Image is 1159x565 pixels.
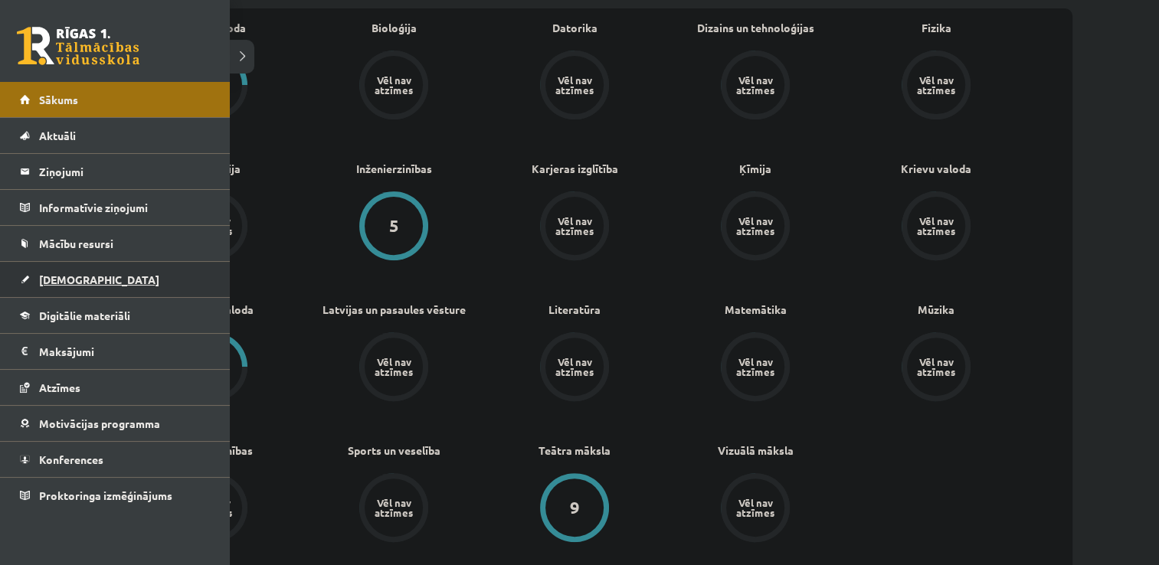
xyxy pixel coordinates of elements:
[846,191,1026,263] a: Vēl nav atzīmes
[846,51,1026,122] a: Vēl nav atzīmes
[484,473,665,545] a: 9
[372,75,415,95] div: Vēl nav atzīmes
[20,82,211,117] a: Sākums
[39,309,130,322] span: Digitālie materiāli
[303,51,484,122] a: Vēl nav atzīmes
[303,332,484,404] a: Vēl nav atzīmes
[553,75,596,95] div: Vēl nav atzīmes
[356,161,432,177] a: Inženierzinības
[39,273,159,286] span: [DEMOGRAPHIC_DATA]
[915,216,958,236] div: Vēl nav atzīmes
[484,332,665,404] a: Vēl nav atzīmes
[39,334,211,369] legend: Maksājumi
[39,93,78,106] span: Sākums
[39,488,172,502] span: Proktoringa izmēģinājums
[39,380,80,394] span: Atzīmes
[734,216,777,236] div: Vēl nav atzīmes
[665,332,846,404] a: Vēl nav atzīmes
[552,20,598,36] a: Datorika
[372,498,415,518] div: Vēl nav atzīmes
[20,118,211,153] a: Aktuāli
[303,473,484,545] a: Vēl nav atzīmes
[697,20,814,36] a: Dizains un tehnoloģijas
[20,334,211,369] a: Maksājumi
[20,226,211,261] a: Mācību resursi
[553,357,596,377] div: Vēl nav atzīmes
[665,473,846,545] a: Vēl nav atzīmes
[734,75,777,95] div: Vēl nav atzīmes
[915,75,958,95] div: Vēl nav atzīmes
[570,499,580,516] div: 9
[484,191,665,263] a: Vēl nav atzīmes
[539,443,611,459] a: Teātra māksla
[20,406,211,441] a: Motivācijas programma
[39,154,211,189] legend: Ziņojumi
[548,302,601,318] a: Literatūra
[734,498,777,518] div: Vēl nav atzīmes
[665,51,846,122] a: Vēl nav atzīmes
[20,154,211,189] a: Ziņojumi
[322,302,466,318] a: Latvijas un pasaules vēsture
[20,478,211,513] a: Proktoringa izmēģinājums
[532,161,618,177] a: Karjeras izglītība
[846,332,1026,404] a: Vēl nav atzīmes
[553,216,596,236] div: Vēl nav atzīmes
[484,51,665,122] a: Vēl nav atzīmes
[922,20,951,36] a: Fizika
[665,191,846,263] a: Vēl nav atzīmes
[39,416,160,430] span: Motivācijas programma
[20,190,211,225] a: Informatīvie ziņojumi
[739,161,771,177] a: Ķīmija
[915,357,958,377] div: Vēl nav atzīmes
[901,161,971,177] a: Krievu valoda
[372,357,415,377] div: Vēl nav atzīmes
[20,298,211,333] a: Digitālie materiāli
[39,190,211,225] legend: Informatīvie ziņojumi
[20,370,211,405] a: Atzīmes
[718,443,794,459] a: Vizuālā māksla
[39,129,76,142] span: Aktuāli
[372,20,417,36] a: Bioloģija
[918,302,954,318] a: Mūzika
[389,217,399,234] div: 5
[20,442,211,477] a: Konferences
[348,443,440,459] a: Sports un veselība
[20,262,211,297] a: [DEMOGRAPHIC_DATA]
[39,237,113,250] span: Mācību resursi
[17,27,139,65] a: Rīgas 1. Tālmācības vidusskola
[39,452,103,466] span: Konferences
[734,357,777,377] div: Vēl nav atzīmes
[725,302,787,318] a: Matemātika
[303,191,484,263] a: 5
